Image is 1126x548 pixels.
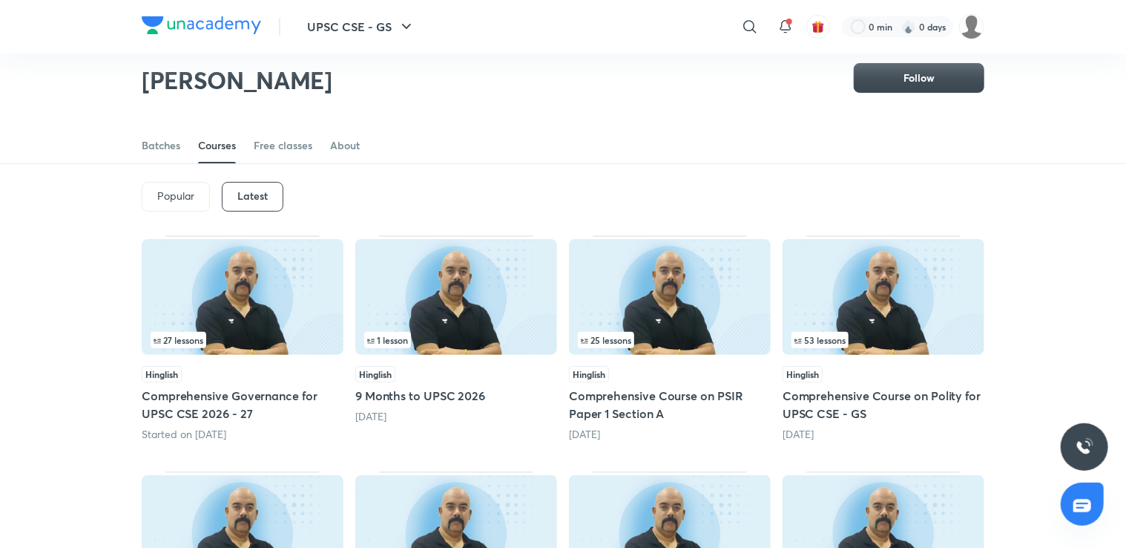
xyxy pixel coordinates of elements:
[791,332,975,348] div: infocontainer
[569,239,771,355] img: Thumbnail
[142,16,261,38] a: Company Logo
[330,128,360,163] a: About
[355,235,557,442] div: 9 Months to UPSC 2026
[569,427,771,442] div: 1 month ago
[151,332,335,348] div: left
[794,336,846,345] span: 53 lessons
[198,128,236,163] a: Courses
[569,387,771,423] h5: Comprehensive Course on PSIR Paper 1 Section A
[355,387,557,405] h5: 9 Months to UPSC 2026
[959,14,984,39] img: Sweta Gupta
[811,20,825,33] img: avatar
[142,235,343,442] div: Comprehensive Governance for UPSC CSE 2026 - 27
[791,332,975,348] div: infosection
[783,235,984,442] div: Comprehensive Course on Polity for UPSC CSE - GS
[578,332,762,348] div: left
[142,65,332,95] h2: [PERSON_NAME]
[237,190,268,202] h6: Latest
[581,336,631,345] span: 25 lessons
[901,19,916,34] img: streak
[569,366,609,382] span: Hinglish
[355,366,395,382] span: Hinglish
[355,409,557,424] div: 24 days ago
[151,332,335,348] div: infocontainer
[783,427,984,442] div: 2 months ago
[783,387,984,423] h5: Comprehensive Course on Polity for UPSC CSE - GS
[806,15,830,39] button: avatar
[142,387,343,423] h5: Comprehensive Governance for UPSC CSE 2026 - 27
[142,366,182,382] span: Hinglish
[151,332,335,348] div: infosection
[154,336,203,345] span: 27 lessons
[903,71,935,85] span: Follow
[364,332,548,348] div: left
[578,332,762,348] div: infocontainer
[569,235,771,442] div: Comprehensive Course on PSIR Paper 1 Section A
[142,16,261,34] img: Company Logo
[142,138,180,153] div: Batches
[298,12,424,42] button: UPSC CSE - GS
[364,332,548,348] div: infosection
[355,239,557,355] img: Thumbnail
[854,63,984,93] button: Follow
[142,128,180,163] a: Batches
[578,332,762,348] div: infosection
[367,336,408,345] span: 1 lesson
[142,427,343,442] div: Started on Sept 6
[142,239,343,355] img: Thumbnail
[783,239,984,355] img: Thumbnail
[783,366,823,382] span: Hinglish
[330,138,360,153] div: About
[198,138,236,153] div: Courses
[364,332,548,348] div: infocontainer
[254,138,312,153] div: Free classes
[1076,438,1093,456] img: ttu
[254,128,312,163] a: Free classes
[157,190,194,202] p: Popular
[791,332,975,348] div: left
